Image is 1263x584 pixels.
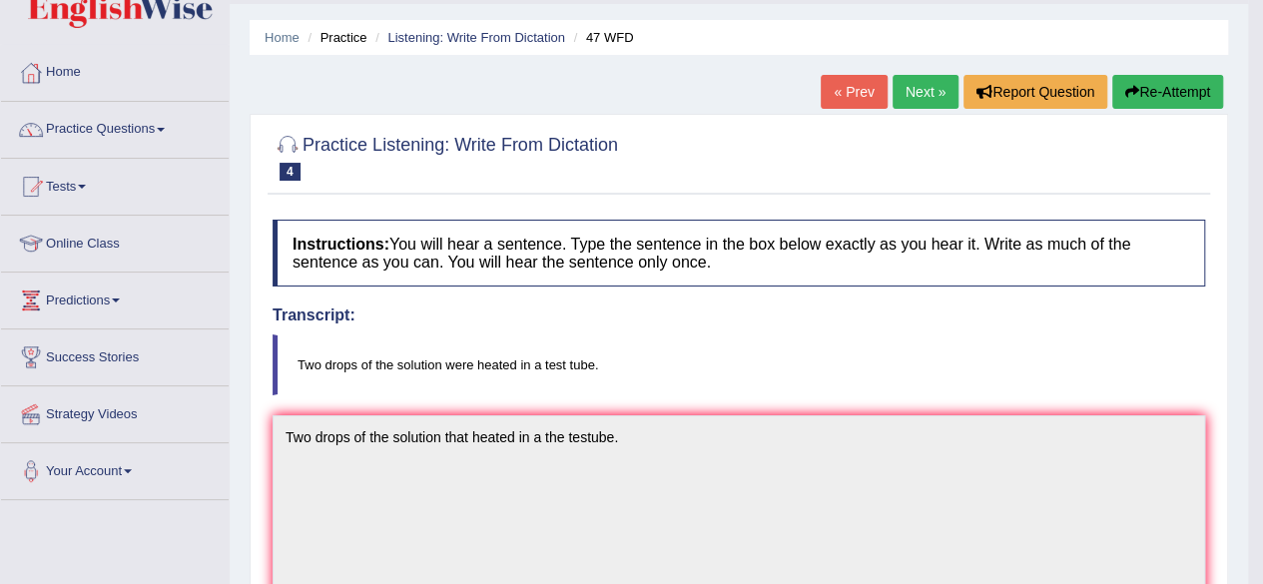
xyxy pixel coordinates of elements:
[265,30,300,45] a: Home
[963,75,1107,109] button: Report Question
[893,75,958,109] a: Next »
[273,220,1205,287] h4: You will hear a sentence. Type the sentence in the box below exactly as you hear it. Write as muc...
[1,45,229,95] a: Home
[1112,75,1223,109] button: Re-Attempt
[1,443,229,493] a: Your Account
[273,131,618,181] h2: Practice Listening: Write From Dictation
[1,102,229,152] a: Practice Questions
[1,159,229,209] a: Tests
[1,386,229,436] a: Strategy Videos
[387,30,565,45] a: Listening: Write From Dictation
[273,306,1205,324] h4: Transcript:
[821,75,887,109] a: « Prev
[1,273,229,322] a: Predictions
[293,236,389,253] b: Instructions:
[1,216,229,266] a: Online Class
[280,163,301,181] span: 4
[273,334,1205,395] blockquote: Two drops of the solution were heated in a test tube.
[569,28,634,47] li: 47 WFD
[1,329,229,379] a: Success Stories
[303,28,366,47] li: Practice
